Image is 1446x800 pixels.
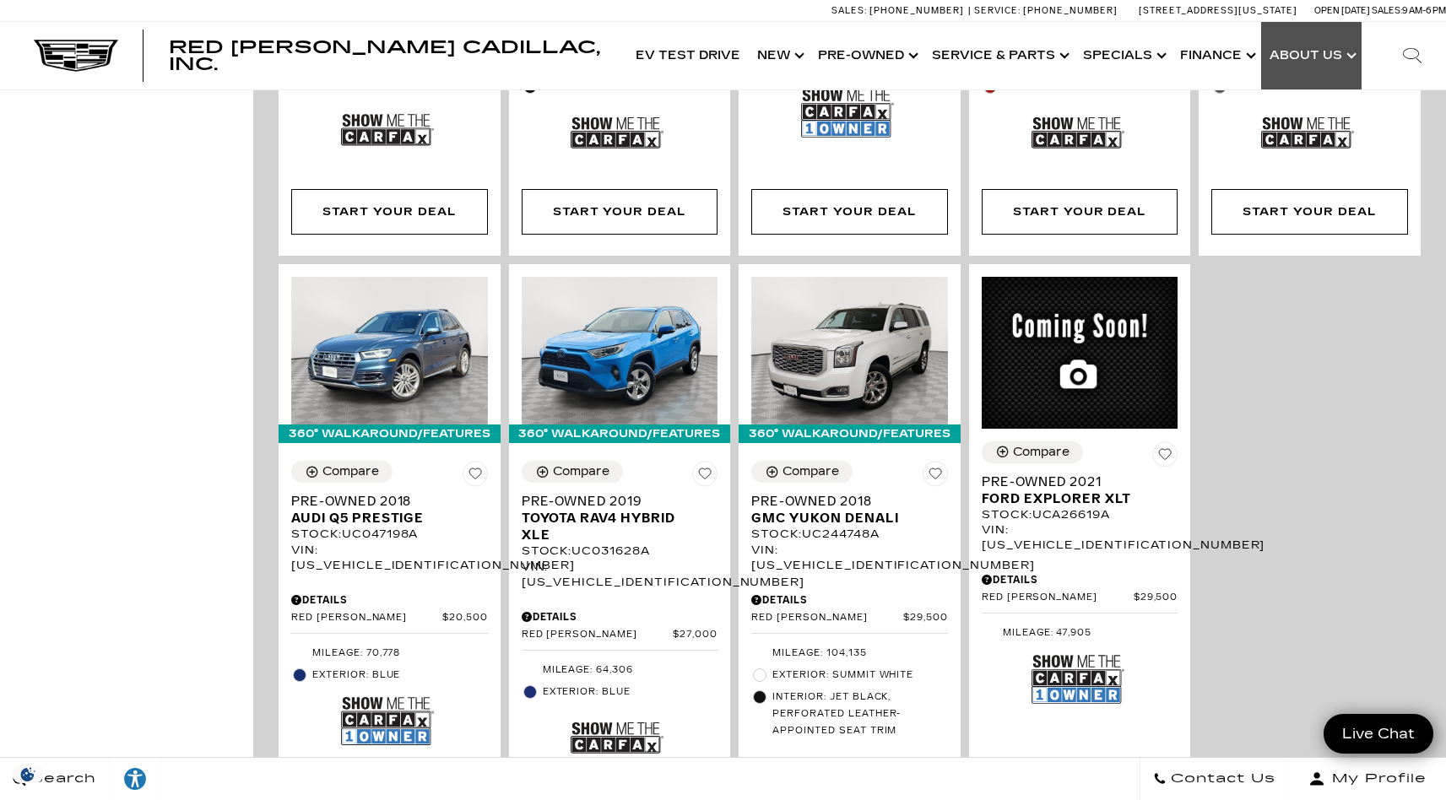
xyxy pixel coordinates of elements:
[1075,22,1172,89] a: Specials
[291,510,475,527] span: Audi Q5 Prestige
[749,22,810,89] a: New
[751,642,948,664] li: Mileage: 104,135
[1139,5,1297,16] a: [STREET_ADDRESS][US_STATE]
[1243,203,1376,221] div: Start Your Deal
[169,39,610,73] a: Red [PERSON_NAME] Cadillac, Inc.
[291,543,488,573] div: VIN: [US_VEHICLE_IDENTIFICATION_NUMBER]
[571,102,663,164] img: Show Me the CARFAX Badge
[522,461,623,483] button: Compare Vehicle
[751,189,948,235] div: Start Your Deal
[341,99,434,160] img: Show Me the CARFAX Badge
[522,629,718,641] a: Red [PERSON_NAME] $27,000
[692,461,718,493] button: Save Vehicle
[627,22,749,89] a: EV Test Drive
[982,473,1178,507] a: Pre-Owned 2021Ford Explorer XLT
[831,6,968,15] a: Sales: [PHONE_NUMBER]
[463,461,488,493] button: Save Vehicle
[322,464,379,479] div: Compare
[903,612,948,624] span: $29,500
[1023,5,1118,16] span: [PHONE_NUMBER]
[982,592,1134,604] span: Red [PERSON_NAME]
[1314,5,1370,16] span: Open [DATE]
[522,543,718,559] div: Stock : UC031628A
[783,203,916,221] div: Start Your Deal
[772,667,948,684] span: Exterior: SUMMIT WHITE
[1172,22,1261,89] a: Finance
[982,189,1178,235] div: Start Your Deal
[1013,445,1070,460] div: Compare
[1261,102,1354,164] img: Show Me the CARFAX Badge
[923,22,1075,89] a: Service & Parts
[522,189,718,235] div: Start Your Deal
[982,441,1083,463] button: Compare Vehicle
[522,559,718,590] div: VIN: [US_VEHICLE_IDENTIFICATION_NUMBER]
[1378,22,1446,89] div: Search
[110,766,160,792] div: Explore your accessibility options
[522,609,718,624] div: Pricing Details - Pre-Owned 2019 Toyota RAV4 Hybrid XLE
[982,592,1178,604] a: Red [PERSON_NAME] $29,500
[751,493,935,510] span: Pre-Owned 2018
[982,277,1178,428] img: 2021 Ford Explorer XLT
[291,189,488,235] div: Start Your Deal
[982,572,1178,587] div: Pricing Details - Pre-Owned 2021 Ford Explorer XLT
[522,510,706,543] span: Toyota RAV4 Hybrid XLE
[751,461,853,483] button: Compare Vehicle
[522,493,706,510] span: Pre-Owned 2019
[553,464,609,479] div: Compare
[110,758,161,800] a: Explore your accessibility options
[291,592,488,608] div: Pricing Details - Pre-Owned 2018 Audi Q5 Prestige
[8,765,47,783] img: Opt-Out Icon
[169,37,600,74] span: Red [PERSON_NAME] Cadillac, Inc.
[1325,767,1427,791] span: My Profile
[291,612,442,624] span: Red [PERSON_NAME]
[982,473,1166,490] span: Pre-Owned 2021
[751,527,948,542] div: Stock : UC244748A
[571,707,663,769] img: Show Me the CARFAX Badge
[982,507,1178,522] div: Stock : UCA26619A
[442,612,488,624] span: $20,500
[1032,102,1124,164] img: Show Me the CARFAX Badge
[1372,5,1402,16] span: Sales:
[322,203,456,221] div: Start Your Deal
[982,622,1178,644] li: Mileage: 47,905
[772,689,948,739] span: Interior: JET BLACK, PERFORATED LEATHER-APPOINTED SEAT TRIM
[801,82,894,143] img: Show Me the CARFAX 1-Owner Badge
[1324,714,1433,754] a: Live Chat
[1134,592,1178,604] span: $29,500
[553,203,686,221] div: Start Your Deal
[783,464,839,479] div: Compare
[751,612,948,624] a: Red [PERSON_NAME] $29,500
[751,543,948,573] div: VIN: [US_VEHICLE_IDENTIFICATION_NUMBER]
[522,493,718,543] a: Pre-Owned 2019Toyota RAV4 Hybrid XLE
[522,629,674,641] span: Red [PERSON_NAME]
[1152,441,1178,473] button: Save Vehicle
[751,493,948,527] a: Pre-Owned 2018GMC Yukon Denali
[522,277,718,424] img: 2019 Toyota RAV4 Hybrid XLE
[291,642,488,664] li: Mileage: 70,778
[1402,5,1446,16] span: 9 AM-6 PM
[869,5,964,16] span: [PHONE_NUMBER]
[751,612,903,624] span: Red [PERSON_NAME]
[26,767,96,791] span: Search
[291,612,488,624] a: Red [PERSON_NAME] $20,500
[673,629,718,641] span: $27,000
[1032,648,1124,710] img: Show Me the CARFAX 1-Owner Badge
[810,22,923,89] a: Pre-Owned
[1167,767,1275,791] span: Contact Us
[522,659,718,681] li: Mileage: 64,306
[1211,189,1408,235] div: Start Your Deal
[341,690,434,752] img: Show Me the CARFAX 1-Owner Badge
[291,493,488,527] a: Pre-Owned 2018Audi Q5 Prestige
[1140,758,1289,800] a: Contact Us
[923,461,948,493] button: Save Vehicle
[34,40,118,72] img: Cadillac Dark Logo with Cadillac White Text
[279,424,501,443] div: 360° WalkAround/Features
[312,667,488,684] span: Exterior: Blue
[1289,758,1446,800] button: Open user profile menu
[1261,22,1362,89] a: About Us
[1334,724,1423,743] span: Live Chat
[751,510,935,527] span: GMC Yukon Denali
[509,424,731,443] div: 360° WalkAround/Features
[982,490,1166,507] span: Ford Explorer XLT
